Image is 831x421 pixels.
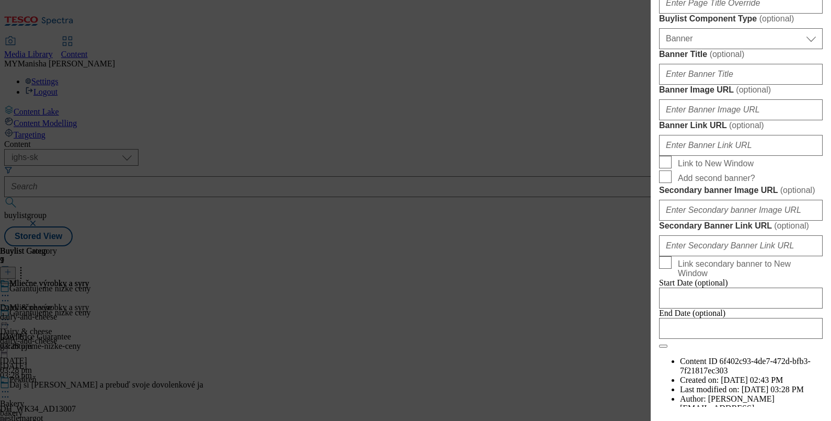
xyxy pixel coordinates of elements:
[659,318,823,339] input: Enter Date
[659,185,823,196] label: Secondary banner Image URL
[680,385,823,394] li: Last modified on:
[659,49,823,60] label: Banner Title
[659,309,725,317] span: End Date (optional)
[721,376,783,384] span: [DATE] 02:43 PM
[678,259,818,278] span: Link secondary banner to New Window
[659,235,823,256] input: Enter Secondary Banner Link URL
[774,221,809,230] span: ( optional )
[680,357,823,376] li: Content ID
[659,135,823,156] input: Enter Banner Link URL
[680,376,823,385] li: Created on:
[678,174,755,183] span: Add second banner?
[680,357,811,375] span: 6f402c93-4de7-472d-bfb3-7f21817ec303
[659,99,823,120] input: Enter Banner Image URL
[659,278,728,287] span: Start Date (optional)
[736,85,771,94] span: ( optional )
[678,159,754,168] span: Link to New Window
[729,121,764,130] span: ( optional )
[659,85,823,95] label: Banner Image URL
[659,200,823,221] input: Enter Secondary banner Image URL
[759,14,794,23] span: ( optional )
[710,50,745,59] span: ( optional )
[659,288,823,309] input: Enter Date
[780,186,815,195] span: ( optional )
[659,64,823,85] input: Enter Banner Title
[659,120,823,131] label: Banner Link URL
[659,14,823,24] label: Buylist Component Type
[742,385,804,394] span: [DATE] 03:28 PM
[659,221,823,231] label: Secondary Banner Link URL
